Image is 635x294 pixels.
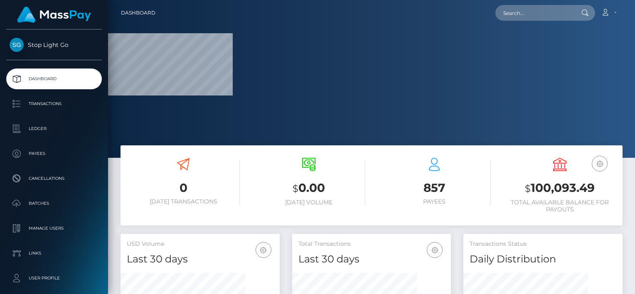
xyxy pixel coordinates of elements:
[6,41,102,49] span: Stop Light Go
[470,240,616,248] h5: Transactions Status
[10,147,98,160] p: Payees
[293,183,298,194] small: $
[495,5,573,21] input: Search...
[10,98,98,110] p: Transactions
[6,168,102,189] a: Cancellations
[6,218,102,239] a: Manage Users
[252,199,365,206] h6: [DATE] Volume
[6,243,102,264] a: Links
[6,143,102,164] a: Payees
[503,199,616,213] h6: Total Available Balance for Payouts
[10,73,98,85] p: Dashboard
[127,240,273,248] h5: USD Volume
[10,172,98,185] p: Cancellations
[6,118,102,139] a: Ledger
[6,268,102,289] a: User Profile
[127,180,240,196] h3: 0
[127,198,240,205] h6: [DATE] Transactions
[121,4,155,22] a: Dashboard
[10,247,98,260] p: Links
[17,7,91,23] img: MassPay Logo
[252,180,365,197] h3: 0.00
[10,222,98,235] p: Manage Users
[378,198,491,205] h6: Payees
[10,122,98,135] p: Ledger
[298,240,445,248] h5: Total Transactions
[470,252,616,267] h4: Daily Distribution
[6,93,102,114] a: Transactions
[127,252,273,267] h4: Last 30 days
[10,272,98,284] p: User Profile
[298,252,445,267] h4: Last 30 days
[6,69,102,89] a: Dashboard
[10,197,98,210] p: Batches
[6,193,102,214] a: Batches
[378,180,491,196] h3: 857
[525,183,531,194] small: $
[10,38,24,52] img: Stop Light Go
[503,180,616,197] h3: 100,093.49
